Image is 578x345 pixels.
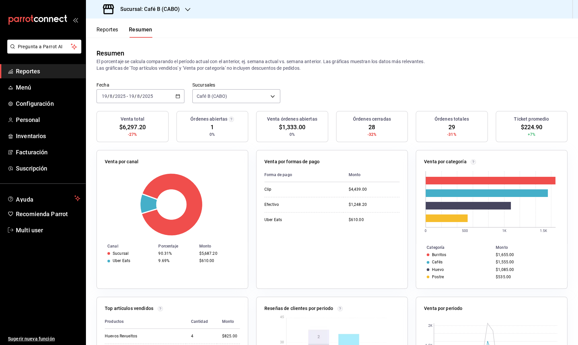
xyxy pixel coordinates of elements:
[142,94,153,99] input: ----
[349,217,400,223] div: $610.00
[186,315,217,329] th: Cantidad
[5,48,81,55] a: Pregunta a Parrot AI
[109,94,113,99] input: --
[343,168,400,182] th: Monto
[119,123,146,132] span: $6,297.20
[528,132,535,137] span: +7%
[96,58,567,71] p: El porcentaje se calcula comparando el período actual con el anterior, ej. semana actual vs. sema...
[127,94,128,99] span: -
[16,132,80,140] span: Inventarios
[289,132,295,137] span: 0%
[425,229,427,233] text: 0
[140,94,142,99] span: /
[496,275,557,279] div: $535.00
[367,132,376,137] span: -32%
[435,116,469,123] h3: Órdenes totales
[514,116,549,123] h3: Ticket promedio
[137,94,140,99] input: --
[129,94,135,99] input: --
[432,260,443,264] div: Cafés
[210,132,215,137] span: 0%
[18,43,71,50] span: Pregunta a Parrot AI
[353,116,391,123] h3: Órdenes cerradas
[196,243,248,250] th: Monto
[96,26,152,38] div: navigation tabs
[264,187,330,192] div: Clip
[424,305,462,312] p: Venta por periodo
[199,251,237,256] div: $5,687.20
[496,260,557,264] div: $1,555.00
[267,116,317,123] h3: Venta órdenes abiertas
[113,94,115,99] span: /
[496,267,557,272] div: $1,085.00
[97,243,156,250] th: Canal
[493,244,567,251] th: Monto
[222,333,240,339] div: $825.00
[113,251,129,256] div: Sucursal
[448,123,455,132] span: 29
[191,333,212,339] div: 4
[16,67,80,76] span: Reportes
[105,305,153,312] p: Top artículos vendidos
[368,123,375,132] span: 28
[16,148,80,157] span: Facturación
[16,115,80,124] span: Personal
[462,229,468,233] text: 500
[502,229,507,233] text: 1K
[105,158,138,165] p: Venta por canal
[432,252,446,257] div: Burritos
[16,226,80,235] span: Multi user
[264,168,343,182] th: Forma de pago
[264,158,320,165] p: Venta por formas de pago
[520,123,542,132] span: $224.90
[16,194,72,202] span: Ayuda
[264,202,330,208] div: Efectivo
[428,324,433,327] text: 2K
[279,123,305,132] span: $1,333.00
[349,187,400,192] div: $4,439.00
[158,258,194,263] div: 9.69%
[107,94,109,99] span: /
[115,94,126,99] input: ----
[447,132,456,137] span: -31%
[96,26,118,38] button: Reportes
[115,5,180,13] h3: Sucursal: Café B (CABO)
[16,83,80,92] span: Menú
[190,116,227,123] h3: Órdenes abiertas
[540,229,547,233] text: 1.5K
[129,26,152,38] button: Resumen
[264,217,330,223] div: Uber Eats
[8,335,80,342] span: Sugerir nueva función
[121,116,144,123] h3: Venta total
[264,305,333,312] p: Reseñas de clientes por periodo
[16,99,80,108] span: Configuración
[192,83,280,87] label: Sucursales
[199,258,237,263] div: $610.00
[16,210,80,218] span: Recomienda Parrot
[156,243,196,250] th: Porcentaje
[432,267,444,272] div: Huevo
[128,132,137,137] span: -27%
[197,93,227,99] span: Café B (CABO)
[101,94,107,99] input: --
[16,164,80,173] span: Suscripción
[73,17,78,22] button: open_drawer_menu
[96,48,124,58] div: Resumen
[416,244,493,251] th: Categoría
[424,158,467,165] p: Venta por categoría
[349,202,400,208] div: $1,248.20
[96,83,184,87] label: Fecha
[7,40,81,54] button: Pregunta a Parrot AI
[113,258,130,263] div: Uber Eats
[105,333,171,339] div: Huevos Revueltos
[211,123,214,132] span: 1
[496,252,557,257] div: $1,655.00
[105,315,186,329] th: Productos
[432,275,444,279] div: Postre
[158,251,194,256] div: 90.31%
[217,315,240,329] th: Monto
[135,94,136,99] span: /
